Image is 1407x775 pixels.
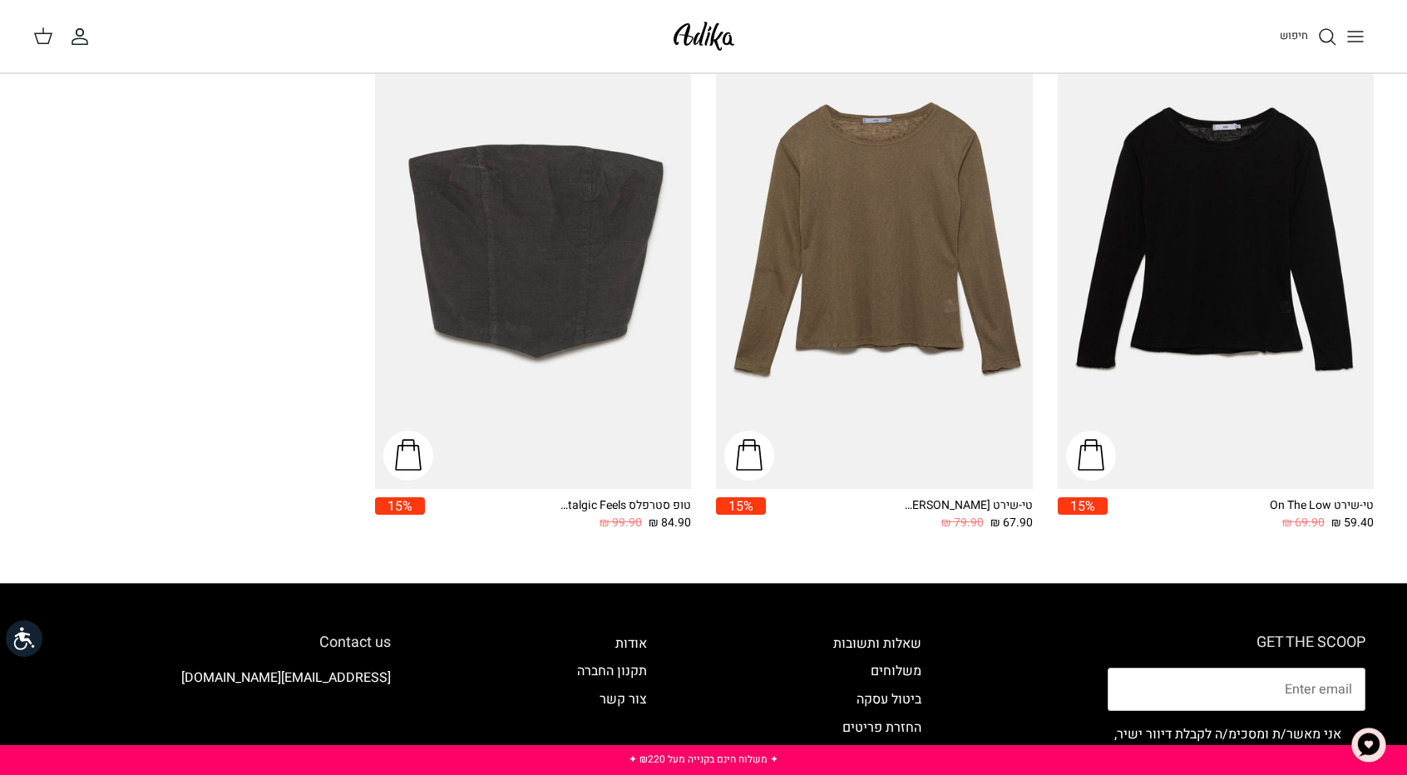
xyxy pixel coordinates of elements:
[600,689,647,709] a: צור קשר
[669,17,739,56] img: Adika IL
[375,14,692,488] a: טופ סטרפלס Nostalgic Feels קורדרוי
[941,514,984,532] span: 79.90 ₪
[425,497,692,533] a: טופ סטרפלס Nostalgic Feels קורדרוי 84.90 ₪ 99.90 ₪
[615,634,647,654] a: אודות
[42,634,391,652] h6: Contact us
[1337,18,1374,55] button: Toggle menu
[649,514,691,532] span: 84.90 ₪
[600,514,642,532] span: 99.90 ₪
[1331,514,1374,532] span: 59.40 ₪
[345,714,391,736] img: Adika IL
[1280,27,1308,43] span: חיפוש
[1058,14,1375,488] a: טי-שירט On The Low
[990,514,1033,532] span: 67.90 ₪
[1058,497,1108,515] span: 15%
[1344,720,1394,770] button: צ'אט
[766,497,1033,533] a: טי-שירט [PERSON_NAME] שרוולים ארוכים 67.90 ₪ 79.90 ₪
[577,661,647,681] a: תקנון החברה
[1108,497,1375,533] a: טי-שירט On The Low 59.40 ₪ 69.90 ₪
[1108,634,1365,652] h6: GET THE SCOOP
[558,497,691,515] div: טופ סטרפלס Nostalgic Feels קורדרוי
[181,668,391,688] a: [EMAIL_ADDRESS][DOMAIN_NAME]
[716,497,766,515] span: 15%
[833,634,921,654] a: שאלות ותשובות
[629,752,778,767] a: ✦ משלוח חינם בקנייה מעל ₪220 ✦
[1241,497,1374,515] div: טי-שירט On The Low
[900,497,1033,515] div: טי-שירט [PERSON_NAME] שרוולים ארוכים
[70,27,96,47] a: החשבון שלי
[375,497,425,533] a: 15%
[1280,27,1337,47] a: חיפוש
[871,661,921,681] a: משלוחים
[842,718,921,738] a: החזרת פריטים
[1282,514,1325,532] span: 69.90 ₪
[375,497,425,515] span: 15%
[1058,497,1108,533] a: 15%
[857,689,921,709] a: ביטול עסקה
[716,497,766,533] a: 15%
[716,14,1033,488] a: טי-שירט Sandy Dunes שרוולים ארוכים
[1108,668,1365,711] input: Email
